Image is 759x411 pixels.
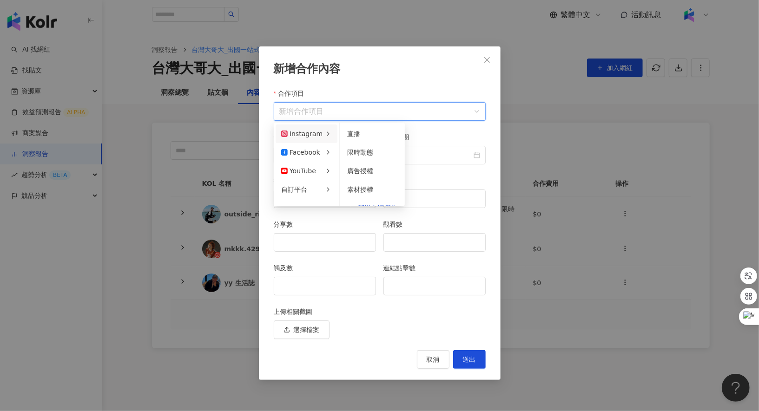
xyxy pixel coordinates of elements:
label: 連結點擊數 [383,263,423,273]
div: 自訂平台 [281,184,307,195]
label: 觸及數 [274,263,300,273]
button: Close [478,51,496,69]
input: 觀看數 [384,234,485,251]
input: 發文日期 [389,150,472,160]
span: 取消 [427,356,440,363]
div: YouTube [281,166,316,176]
span: 廣告授權 [347,167,373,175]
span: 限時動態 [347,149,373,156]
span: 選擇檔案 [294,326,320,333]
label: 合作項目 [274,88,311,98]
div: Instagram [281,129,323,139]
input: 留言數 [384,190,485,208]
button: 新增自訂欄位 [347,203,397,213]
span: 素材授權 [347,186,373,193]
button: 送出 [453,350,486,369]
div: Facebook [281,147,320,157]
button: 選擇檔案 [274,320,330,339]
button: 取消 [417,350,449,369]
span: close [483,56,491,64]
label: 分享數 [274,219,300,229]
input: 分享數 [274,234,376,251]
div: 新增合作內容 [274,61,486,77]
input: 觸及數 [274,277,376,295]
span: 直播 [347,130,360,137]
label: 上傳相關截圖 [274,307,320,317]
input: 連結點擊數 [384,277,485,295]
span: 新增自訂欄位 [358,205,397,211]
span: 送出 [463,356,476,363]
label: 觀看數 [383,219,410,229]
